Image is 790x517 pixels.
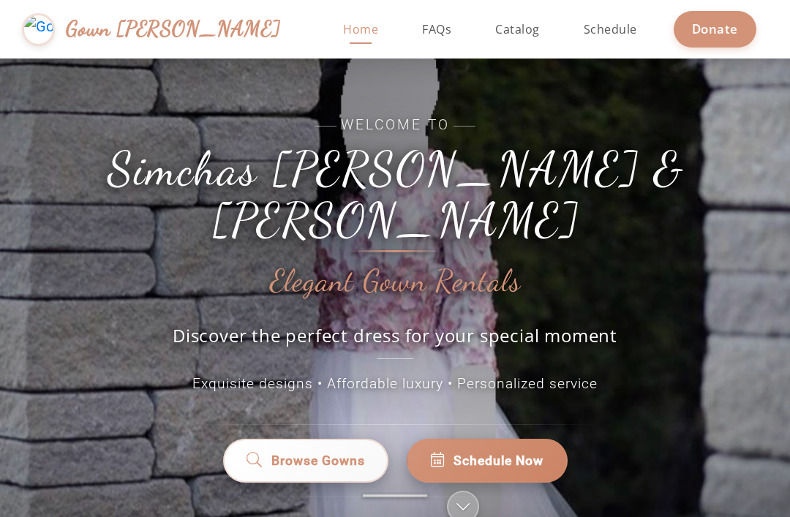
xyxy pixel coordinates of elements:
span: Home [343,21,378,37]
span: Catalog [495,21,540,37]
p: Exquisite designs • Affordable luxury • Personalized service [66,374,724,395]
span: FAQs [422,21,451,37]
img: Gown Gmach Logo [22,13,55,46]
span: Donate [692,20,738,37]
span: Schedule Now [454,451,543,470]
h1: Simchas [PERSON_NAME] & [PERSON_NAME] [66,143,724,246]
span: Welcome to [66,115,724,136]
span: Browse Gowns [271,451,365,470]
span: Gown [PERSON_NAME] [66,13,280,45]
a: Gown [PERSON_NAME] [22,10,295,50]
p: Discover the perfect dress for your special moment [157,323,633,359]
h2: Elegant Gown Rentals [270,265,521,298]
span: Schedule [584,21,637,37]
a: Donate [674,11,756,47]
